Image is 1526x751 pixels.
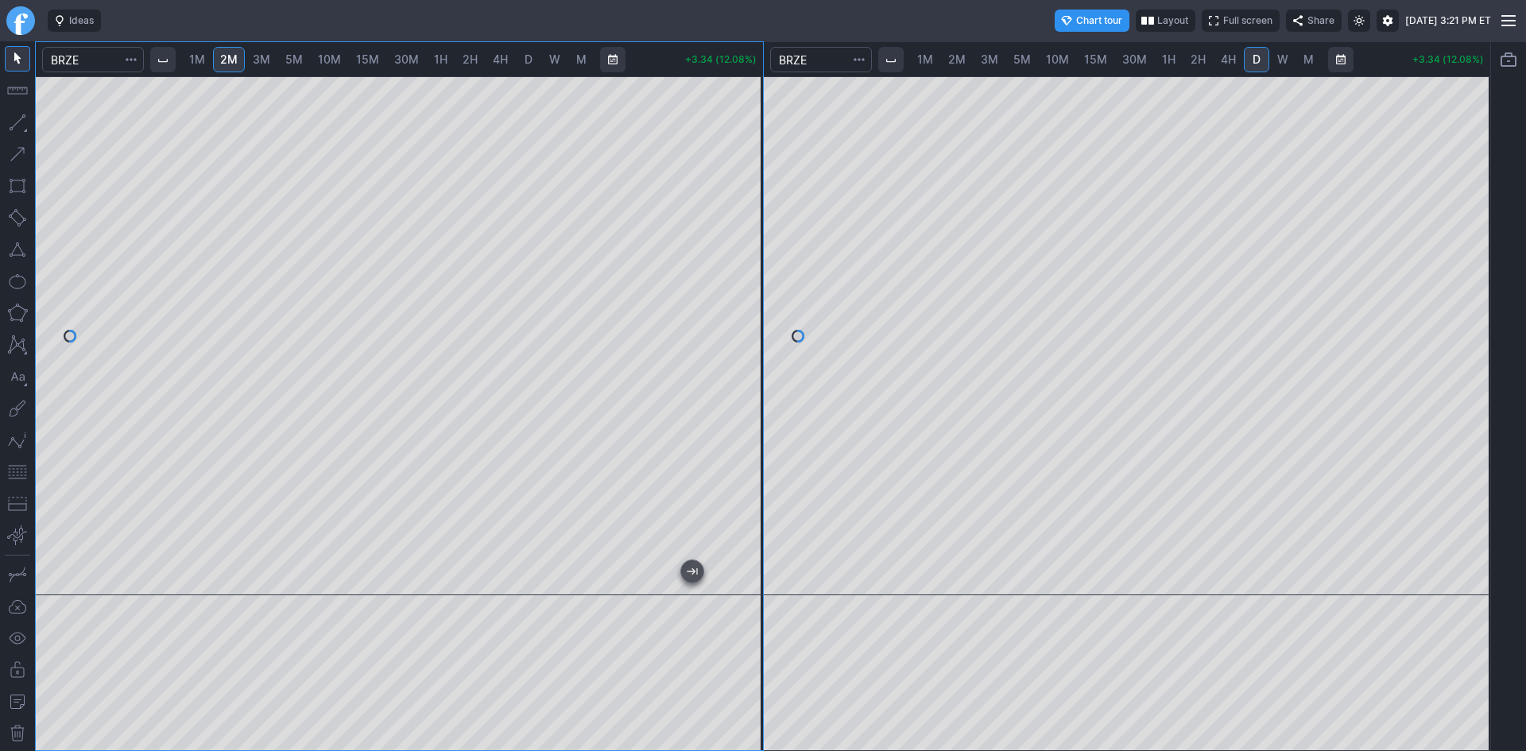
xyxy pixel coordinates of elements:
a: 10M [1039,47,1076,72]
a: 1M [910,47,940,72]
span: [DATE] 3:21 PM ET [1405,13,1491,29]
a: 5M [1006,47,1038,72]
button: Share [1286,10,1342,32]
span: 1M [189,52,205,66]
span: D [525,52,533,66]
button: Arrow [5,141,30,167]
button: Portfolio watchlist [1496,47,1521,72]
button: Polygon [5,300,30,326]
span: 10M [1046,52,1069,66]
span: 4H [493,52,508,66]
span: 3M [981,52,998,66]
button: Brush [5,396,30,421]
button: Rectangle [5,173,30,199]
a: 4H [1214,47,1243,72]
a: 1H [427,47,455,72]
span: M [576,52,587,66]
button: Interval [150,47,176,72]
input: Search [770,47,872,72]
span: 1H [434,52,447,66]
a: 15M [349,47,386,72]
button: Add note [5,689,30,714]
span: 2H [463,52,478,66]
p: +3.34 (12.08%) [685,55,757,64]
input: Search [42,47,144,72]
button: XABCD [5,332,30,358]
button: Layout [1136,10,1195,32]
span: 30M [1122,52,1147,66]
button: Range [1328,47,1354,72]
button: Toggle light mode [1348,10,1370,32]
span: Full screen [1223,13,1272,29]
a: 30M [1115,47,1154,72]
button: Line [5,110,30,135]
button: Chart tour [1055,10,1129,32]
span: 3M [253,52,270,66]
button: Drawing mode: Single [5,562,30,587]
button: Search [120,47,142,72]
a: W [1270,47,1296,72]
a: Finviz.com [6,6,35,35]
button: Fibonacci retracements [5,459,30,485]
span: 30M [394,52,419,66]
a: 1H [1155,47,1183,72]
button: Drawings autosave: Off [5,594,30,619]
a: D [516,47,541,72]
span: W [549,52,560,66]
a: D [1244,47,1269,72]
span: 2M [220,52,238,66]
a: 15M [1077,47,1114,72]
a: 10M [311,47,348,72]
span: Layout [1157,13,1188,29]
a: M [1296,47,1322,72]
span: Ideas [69,13,94,29]
span: 5M [1013,52,1031,66]
button: Range [600,47,626,72]
span: D [1253,52,1261,66]
span: Chart tour [1076,13,1122,29]
button: Anchored VWAP [5,523,30,548]
span: 15M [1084,52,1107,66]
span: 2M [948,52,966,66]
span: 1M [917,52,933,66]
button: Jump to the most recent bar [681,560,703,583]
button: Settings [1377,10,1399,32]
a: 30M [387,47,426,72]
span: Share [1307,13,1334,29]
span: 4H [1221,52,1236,66]
p: +3.34 (12.08%) [1412,55,1484,64]
button: Measure [5,78,30,103]
a: 1M [182,47,212,72]
button: Interval [878,47,904,72]
button: Position [5,491,30,517]
span: M [1303,52,1314,66]
button: Triangle [5,237,30,262]
a: 2H [1183,47,1213,72]
span: 1H [1162,52,1175,66]
span: 2H [1191,52,1206,66]
a: 4H [486,47,515,72]
span: 10M [318,52,341,66]
a: 2M [213,47,245,72]
span: 15M [356,52,379,66]
button: Ellipse [5,269,30,294]
button: Hide drawings [5,625,30,651]
a: 5M [278,47,310,72]
a: 3M [246,47,277,72]
button: Text [5,364,30,389]
button: Full screen [1202,10,1280,32]
a: M [568,47,594,72]
button: Remove all drawings [5,721,30,746]
button: Ideas [48,10,101,32]
a: 3M [974,47,1005,72]
button: Search [848,47,870,72]
a: 2M [941,47,973,72]
button: Elliott waves [5,428,30,453]
button: Lock drawings [5,657,30,683]
a: 2H [455,47,485,72]
span: 5M [285,52,303,66]
button: Rotated rectangle [5,205,30,230]
button: Mouse [5,46,30,72]
a: W [542,47,567,72]
span: W [1277,52,1288,66]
